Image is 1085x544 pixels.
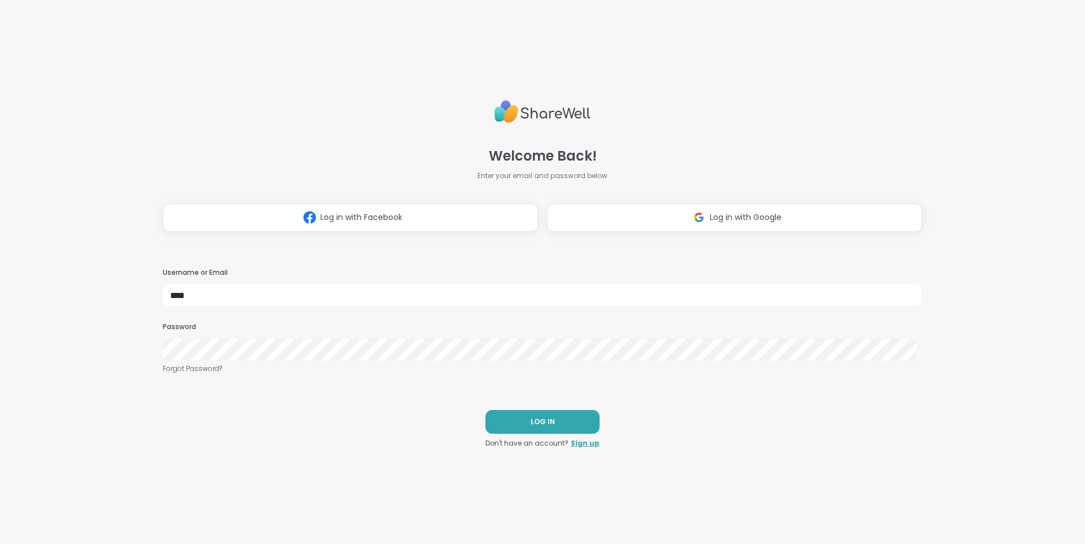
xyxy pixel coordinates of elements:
[489,146,597,166] span: Welcome Back!
[710,211,782,223] span: Log in with Google
[299,207,320,228] img: ShareWell Logomark
[163,268,922,278] h3: Username or Email
[531,417,555,427] span: LOG IN
[163,204,538,232] button: Log in with Facebook
[163,322,922,332] h3: Password
[485,438,568,448] span: Don't have an account?
[494,96,591,128] img: ShareWell Logo
[163,364,922,374] a: Forgot Password?
[485,410,600,434] button: LOG IN
[320,211,402,223] span: Log in with Facebook
[571,438,600,448] a: Sign up
[688,207,710,228] img: ShareWell Logomark
[478,171,607,181] span: Enter your email and password below
[547,204,922,232] button: Log in with Google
